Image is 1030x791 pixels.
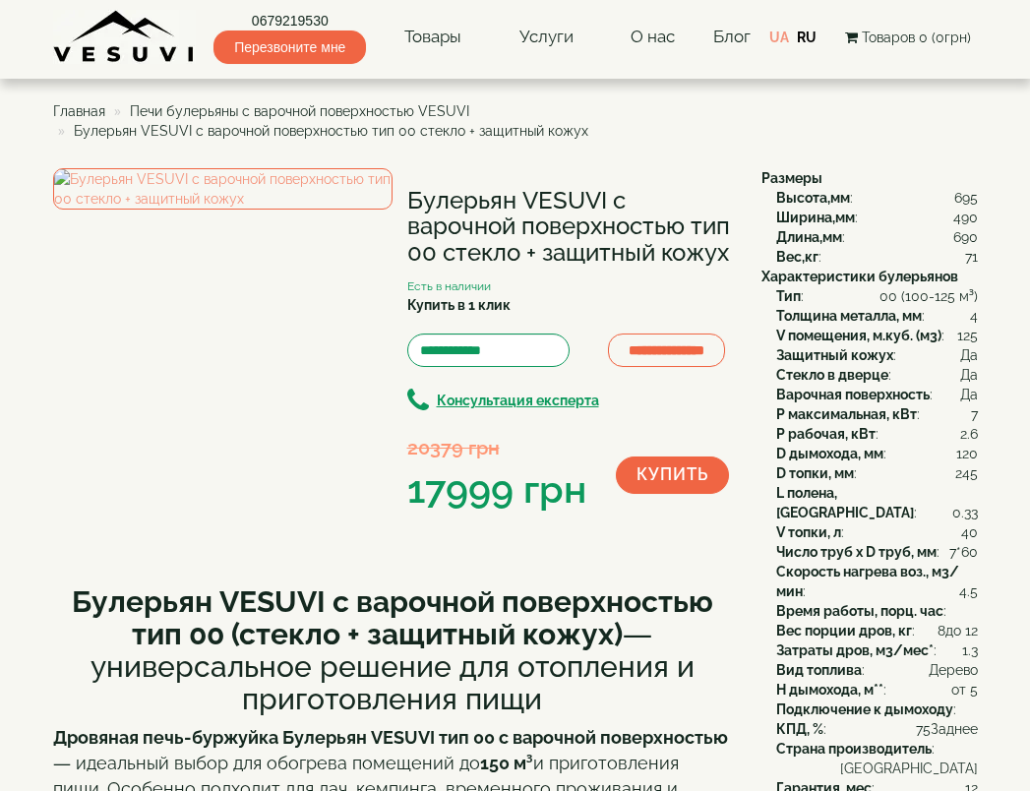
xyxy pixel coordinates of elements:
[53,727,728,748] strong: Дровяная печь-буржуйка Булерьян VESUVI тип 00 с варочной поверхностью
[213,11,366,30] a: 0679219530
[776,424,978,444] div: :
[953,208,978,227] span: 490
[761,170,822,186] b: Размеры
[776,188,978,208] div: :
[213,30,366,64] span: Перезвоните мне
[776,406,917,422] b: P максимальная, кВт
[954,188,978,208] span: 695
[776,721,823,737] b: КПД, %
[713,27,751,46] a: Блог
[437,393,599,408] b: Консультация експерта
[776,680,978,700] div: :
[776,444,978,463] div: :
[862,30,971,45] span: Товаров 0 (0грн)
[952,503,978,522] span: 0.33
[407,461,586,517] div: 17999 грн
[776,229,842,245] b: Длина,мм
[776,564,959,599] b: Скорость нагрева воз., м3/мин
[776,385,978,404] div: :
[776,247,978,267] div: :
[776,485,914,520] b: L полена, [GEOGRAPHIC_DATA]
[960,365,978,385] span: Да
[776,306,978,326] div: :
[776,603,943,619] b: Время работы, порц. час
[776,739,978,759] div: :
[776,347,893,363] b: Защитный кожух
[776,642,934,658] b: Затраты дров, м3/мес*
[961,522,978,542] span: 40
[776,365,978,385] div: :
[776,190,850,206] b: Высота,мм
[776,524,841,540] b: V топки, л
[931,719,978,739] span: Заднее
[776,426,876,442] b: P рабочая, кВт
[776,227,978,247] div: :
[776,621,978,640] div: :
[776,483,978,522] div: :
[776,640,978,660] div: :
[776,387,930,402] b: Варочная поверхность
[957,326,978,345] span: 125
[53,585,732,715] h2: — универсальное решение для отопления и приготовления пищи
[776,208,978,227] div: :
[776,465,854,481] b: D топки, мм
[776,286,978,306] div: :
[971,404,978,424] span: 7
[130,103,469,119] a: Печи булерьяны с варочной поверхностью VESUVI
[74,123,588,139] span: Булерьян VESUVI с варочной поверхностью тип 00 стекло + защитный кожух
[776,308,922,324] b: Толщина металла, мм
[776,328,941,343] b: V помещения, м.куб. (м3)
[769,30,789,45] a: UA
[776,623,912,639] b: Вес порции дров, кг
[407,434,586,461] div: 20379 грн
[776,404,978,424] div: :
[407,295,511,315] label: Купить в 1 клик
[879,286,978,306] span: 00 (100-125 м³)
[776,562,978,601] div: :
[970,306,978,326] span: 4
[776,701,953,717] b: Подключение к дымоходу
[72,584,713,651] b: Булерьян VESUVI с варочной поверхностью тип 00 (стекло + защитный кожух)
[776,601,978,621] div: :
[480,753,533,773] strong: 150 м³
[776,682,883,698] b: H дымохода, м**
[776,700,978,719] div: :
[953,227,978,247] span: 690
[776,249,818,265] b: Вес,кг
[776,660,978,680] div: :
[959,581,978,601] span: 4.5
[929,660,978,680] span: Дерево
[840,759,978,778] span: [GEOGRAPHIC_DATA]
[53,168,393,210] img: Булерьян VESUVI с варочной поверхностью тип 00 стекло + защитный кожух
[385,15,481,60] a: Товары
[776,210,855,225] b: Ширина,мм
[960,345,978,365] span: Да
[776,367,888,383] b: Стекло в дверце
[776,542,978,562] div: :
[611,15,695,60] a: О нас
[776,544,937,560] b: Число труб x D труб, мм
[960,385,978,404] span: Да
[53,103,105,119] a: Главная
[407,279,491,293] small: Есть в наличии
[776,463,978,483] div: :
[616,456,729,494] button: Купить
[407,188,732,266] h1: Булерьян VESUVI с варочной поверхностью тип 00 стекло + защитный кожух
[960,424,978,444] span: 2.6
[776,719,978,739] div: :
[500,15,593,60] a: Услуги
[776,741,932,757] b: Страна производитель
[776,522,978,542] div: :
[776,446,883,461] b: D дымохода, мм
[916,719,931,739] span: 75
[951,680,978,700] span: от 5
[965,247,978,267] span: 71
[955,463,978,483] span: 245
[945,621,978,640] span: до 12
[839,27,977,48] button: Товаров 0 (0грн)
[797,30,817,45] a: RU
[776,288,801,304] b: Тип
